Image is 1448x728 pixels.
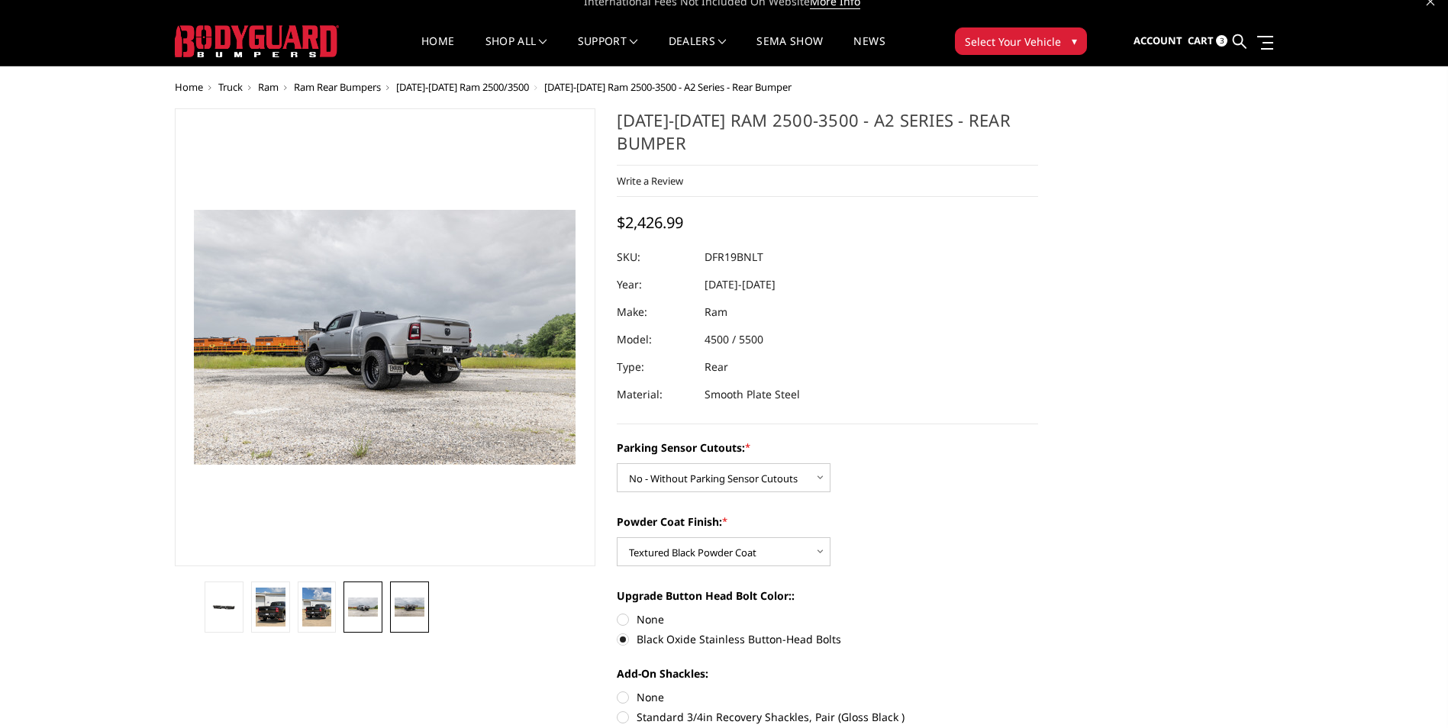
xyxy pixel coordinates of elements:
button: Select Your Vehicle [955,27,1087,55]
a: 2019-2025 Ram 2500-3500 - A2 Series - Rear Bumper [175,108,596,566]
a: Write a Review [617,174,683,188]
iframe: Chat Widget [1372,655,1448,728]
a: [DATE]-[DATE] Ram 2500/3500 [396,80,529,94]
dd: 4500 / 5500 [705,326,763,353]
a: Support [578,36,638,66]
dd: Smooth Plate Steel [705,381,800,408]
a: News [853,36,885,66]
span: ▾ [1072,33,1077,49]
span: $2,426.99 [617,212,683,233]
dd: Rear [705,353,728,381]
img: 2019-2025 Ram 2500-3500 - A2 Series - Rear Bumper [302,588,332,627]
label: Standard 3/4in Recovery Shackles, Pair (Gloss Black ) [617,709,1038,725]
a: Ram Rear Bumpers [294,80,381,94]
dd: DFR19BNLT [705,243,763,271]
label: Parking Sensor Cutouts: [617,440,1038,456]
img: 2019-2025 Ram 2500-3500 - A2 Series - Rear Bumper [209,601,239,614]
a: SEMA Show [756,36,823,66]
a: Ram [258,80,279,94]
dt: Year: [617,271,693,298]
dt: Model: [617,326,693,353]
h1: [DATE]-[DATE] Ram 2500-3500 - A2 Series - Rear Bumper [617,108,1038,166]
label: Add-On Shackles: [617,665,1038,681]
label: None [617,689,1038,705]
label: Black Oxide Stainless Button-Head Bolts [617,631,1038,647]
a: Home [175,80,203,94]
a: Cart 3 [1188,21,1227,62]
dt: Make: [617,298,693,326]
dt: Material: [617,381,693,408]
span: Cart [1188,34,1214,47]
span: [DATE]-[DATE] Ram 2500-3500 - A2 Series - Rear Bumper [544,80,792,94]
a: Home [421,36,454,66]
img: 2019-2025 Ram 2500-3500 - A2 Series - Rear Bumper [256,588,285,627]
span: 3 [1216,35,1227,47]
img: BODYGUARD BUMPERS [175,25,339,57]
a: Truck [218,80,243,94]
span: Account [1134,34,1182,47]
dt: SKU: [617,243,693,271]
img: 2019-2025 Ram 2500-3500 - A2 Series - Rear Bumper [395,598,424,617]
a: Dealers [669,36,727,66]
dd: Ram [705,298,727,326]
label: Powder Coat Finish: [617,514,1038,530]
a: shop all [485,36,547,66]
label: Upgrade Button Head Bolt Color:: [617,588,1038,604]
span: Select Your Vehicle [965,34,1061,50]
dt: Type: [617,353,693,381]
a: Account [1134,21,1182,62]
label: None [617,611,1038,627]
img: 2019-2025 Ram 2500-3500 - A2 Series - Rear Bumper [348,598,378,617]
dd: [DATE]-[DATE] [705,271,776,298]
